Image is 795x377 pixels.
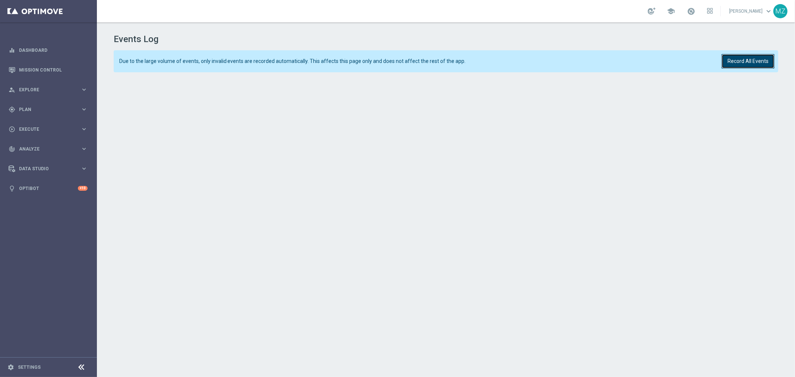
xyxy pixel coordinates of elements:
i: keyboard_arrow_right [81,86,88,93]
div: Plan [9,106,81,113]
button: track_changes Analyze keyboard_arrow_right [8,146,88,152]
div: MZ [773,4,788,18]
i: keyboard_arrow_right [81,126,88,133]
i: play_circle_outline [9,126,15,133]
div: Analyze [9,146,81,152]
i: track_changes [9,146,15,152]
i: keyboard_arrow_right [81,145,88,152]
div: +10 [78,186,88,191]
span: Plan [19,107,81,112]
i: settings [7,364,14,371]
button: play_circle_outline Execute keyboard_arrow_right [8,126,88,132]
button: Data Studio keyboard_arrow_right [8,166,88,172]
div: Mission Control [9,60,88,80]
span: school [667,7,675,15]
button: Mission Control [8,67,88,73]
span: keyboard_arrow_down [764,7,773,15]
div: Optibot [9,178,88,198]
a: Mission Control [19,60,88,80]
div: Data Studio [9,165,81,172]
i: keyboard_arrow_right [81,165,88,172]
a: [PERSON_NAME]keyboard_arrow_down [728,6,773,17]
button: equalizer Dashboard [8,47,88,53]
h1: Events Log [114,34,779,45]
a: Optibot [19,178,78,198]
div: Dashboard [9,40,88,60]
i: person_search [9,86,15,93]
span: Execute [19,127,81,132]
button: lightbulb Optibot +10 [8,186,88,191]
button: Record All Events [722,54,775,69]
a: Dashboard [19,40,88,60]
div: Explore [9,86,81,93]
i: keyboard_arrow_right [81,106,88,113]
i: equalizer [9,47,15,54]
span: Analyze [19,147,81,151]
button: gps_fixed Plan keyboard_arrow_right [8,107,88,113]
a: Settings [18,365,41,370]
span: Due to the large volume of events, only invalid events are recorded automatically. This affects t... [119,58,713,64]
i: gps_fixed [9,106,15,113]
button: person_search Explore keyboard_arrow_right [8,87,88,93]
span: Explore [19,88,81,92]
span: Data Studio [19,167,81,171]
div: Execute [9,126,81,133]
i: lightbulb [9,185,15,192]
